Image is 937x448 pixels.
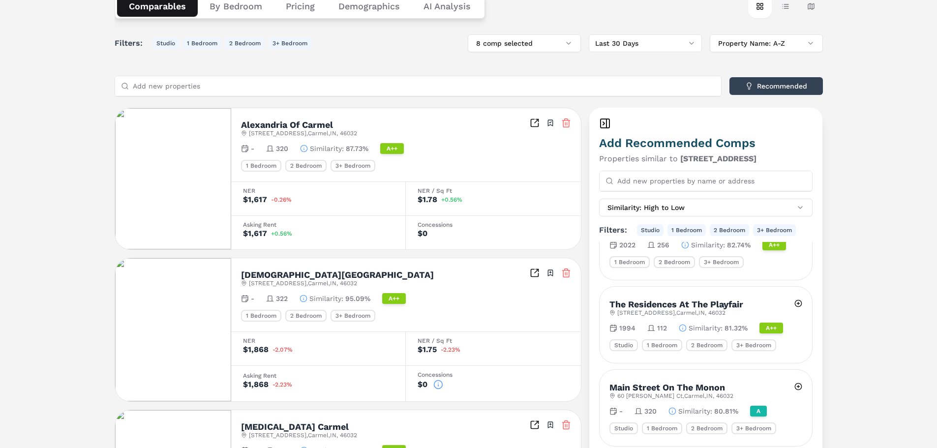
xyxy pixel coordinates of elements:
span: Similarity : [678,406,712,416]
div: Asking Rent [243,222,394,228]
span: 81.32% [725,323,748,333]
div: NER [243,338,394,344]
span: 95.09% [345,294,370,303]
span: [STREET_ADDRESS] [680,154,756,163]
button: Property Name: A-Z [710,34,823,52]
div: $0 [418,230,427,238]
button: 3+ Bedroom [753,224,796,236]
div: 2 Bedroom [285,160,327,172]
span: 80.81% [714,406,738,416]
div: $1,868 [243,381,269,388]
span: 320 [644,406,657,416]
div: 3+ Bedroom [731,422,776,434]
div: 3+ Bedroom [331,310,375,322]
div: 3+ Bedroom [699,256,744,268]
span: - [619,406,623,416]
span: 87.73% [346,144,368,153]
h2: Alexandria Of Carmel [241,120,333,129]
div: 1 Bedroom [241,160,281,172]
button: 8 comp selected [468,34,581,52]
button: Studio [637,224,664,236]
div: Studio [609,422,638,434]
span: - [251,144,254,153]
span: Filters: [115,37,149,49]
div: 3+ Bedroom [731,339,776,351]
input: Add new properties [133,76,715,96]
input: Add new properties by name or address [617,171,807,191]
a: Inspect Comparables [530,268,540,278]
div: $1.75 [418,346,437,354]
button: 2 Bedroom [710,224,749,236]
span: Similarity : [310,144,344,153]
div: 2 Bedroom [686,422,727,434]
div: Concessions [418,372,569,378]
p: Properties similar to [599,153,813,165]
span: [STREET_ADDRESS] , Carmel , IN , 46032 [249,129,357,137]
a: Inspect Comparables [530,118,540,128]
h2: [DEMOGRAPHIC_DATA][GEOGRAPHIC_DATA] [241,270,434,279]
span: -2.23% [272,382,292,388]
h2: Main Street On The Monon [609,383,725,392]
span: 322 [276,294,288,303]
div: 2 Bedroom [686,339,727,351]
div: 1 Bedroom [642,422,682,434]
div: 1 Bedroom [241,310,281,322]
button: 1 Bedroom [667,224,706,236]
div: 1 Bedroom [609,256,650,268]
div: NER / Sq Ft [418,338,569,344]
div: $1,617 [243,230,267,238]
div: NER / Sq Ft [418,188,569,194]
a: Inspect Comparables [530,420,540,430]
h2: Add Recommended Comps [599,135,813,151]
div: 1 Bedroom [642,339,682,351]
span: -2.07% [272,347,293,353]
span: Similarity : [689,323,723,333]
button: 1 Bedroom [183,37,221,49]
h2: [MEDICAL_DATA] Carmel [241,422,349,431]
span: 320 [276,144,288,153]
span: 60 [PERSON_NAME] Ct , Carmel , IN , 46032 [617,392,733,400]
button: Similarity: High to Low [599,199,813,216]
div: 2 Bedroom [654,256,695,268]
div: Studio [609,339,638,351]
span: 2022 [619,240,635,250]
span: [STREET_ADDRESS] , Carmel , IN , 46032 [249,279,357,287]
span: [STREET_ADDRESS] , Carmel , IN , 46032 [249,431,357,439]
div: A++ [382,293,406,304]
span: -0.26% [271,197,292,203]
span: Similarity : [691,240,725,250]
div: $0 [418,381,427,388]
span: +0.56% [271,231,292,237]
div: Asking Rent [243,373,394,379]
span: Filters: [599,224,633,236]
div: 3+ Bedroom [331,160,375,172]
div: $1.78 [418,196,437,204]
span: +0.56% [441,197,462,203]
button: 3+ Bedroom [269,37,311,49]
div: A++ [380,143,404,154]
button: Recommended [729,77,823,95]
div: $1,868 [243,346,269,354]
span: -2.23% [441,347,460,353]
button: 2 Bedroom [225,37,265,49]
div: Concessions [418,222,569,228]
span: Similarity : [309,294,343,303]
span: 112 [657,323,667,333]
div: 2 Bedroom [285,310,327,322]
div: NER [243,188,394,194]
button: Studio [152,37,179,49]
span: [STREET_ADDRESS] , Carmel , IN , 46032 [617,309,725,317]
div: A++ [762,239,786,250]
span: 1994 [619,323,635,333]
h2: The Residences At The Playfair [609,300,743,309]
div: A++ [759,323,783,333]
span: 82.74% [727,240,751,250]
div: A [750,406,767,417]
span: - [251,294,254,303]
span: 256 [657,240,669,250]
div: $1,617 [243,196,267,204]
